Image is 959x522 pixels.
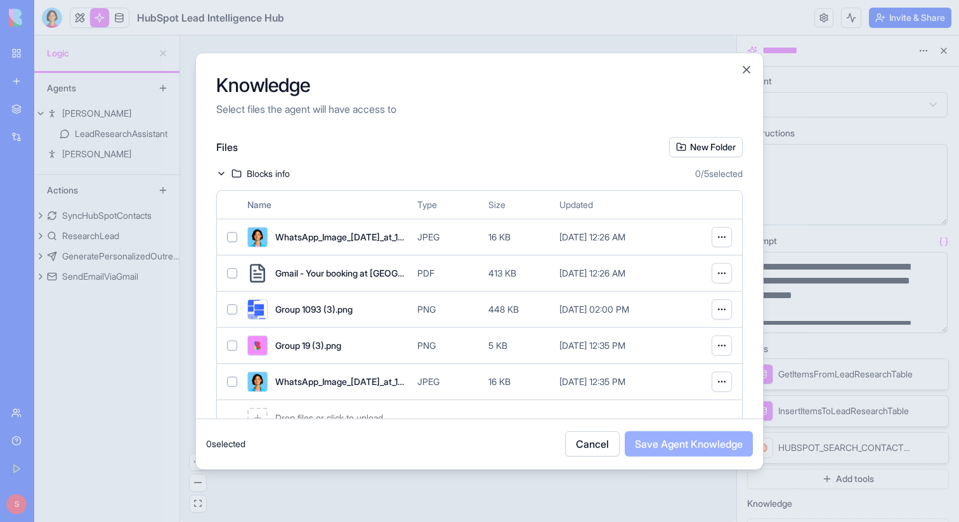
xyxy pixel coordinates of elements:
[488,266,516,279] span: 413 KB
[695,167,743,179] span: 0 / 5 selected
[275,411,383,424] span: Drop files or click to upload
[417,266,434,279] span: PDF
[488,375,511,388] span: 16 KB
[559,230,625,243] span: [DATE] 12:26 AM
[559,339,625,351] span: [DATE] 12:35 PM
[488,198,549,211] span: Size
[206,438,245,450] span: 0 selected
[669,136,743,157] button: New Folder
[247,198,407,211] span: Name
[559,266,625,279] span: [DATE] 12:26 AM
[488,230,511,243] span: 16 KB
[559,198,681,211] span: Updated
[275,266,407,279] span: Gmail - Your booking at [GEOGRAPHIC_DATA] Malpensa T1 is confirmed_ #9723607522.pdf
[275,375,407,388] span: WhatsApp_Image_[DATE]_at_14.51.36_mhmoux (2).jpg
[216,73,743,96] h2: Knowledge
[417,198,478,211] span: Type
[417,303,436,315] span: PNG
[275,339,341,351] span: Group 19 (3).png
[216,101,743,116] p: Select files the agent will have access to
[417,375,440,388] span: JPEG
[565,431,620,457] button: Cancel
[559,375,625,388] span: [DATE] 12:35 PM
[247,167,290,179] span: Blocks info
[559,303,629,315] span: [DATE] 02:00 PM
[275,303,353,315] span: Group 1093 (3).png
[488,339,507,351] span: 5 KB
[488,303,519,315] span: 448 KB
[275,230,407,243] span: WhatsApp_Image_[DATE]_at_14.51.36_mhmoux (2).jpg
[417,339,436,351] span: PNG
[216,140,238,153] span: Files
[417,230,440,243] span: JPEG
